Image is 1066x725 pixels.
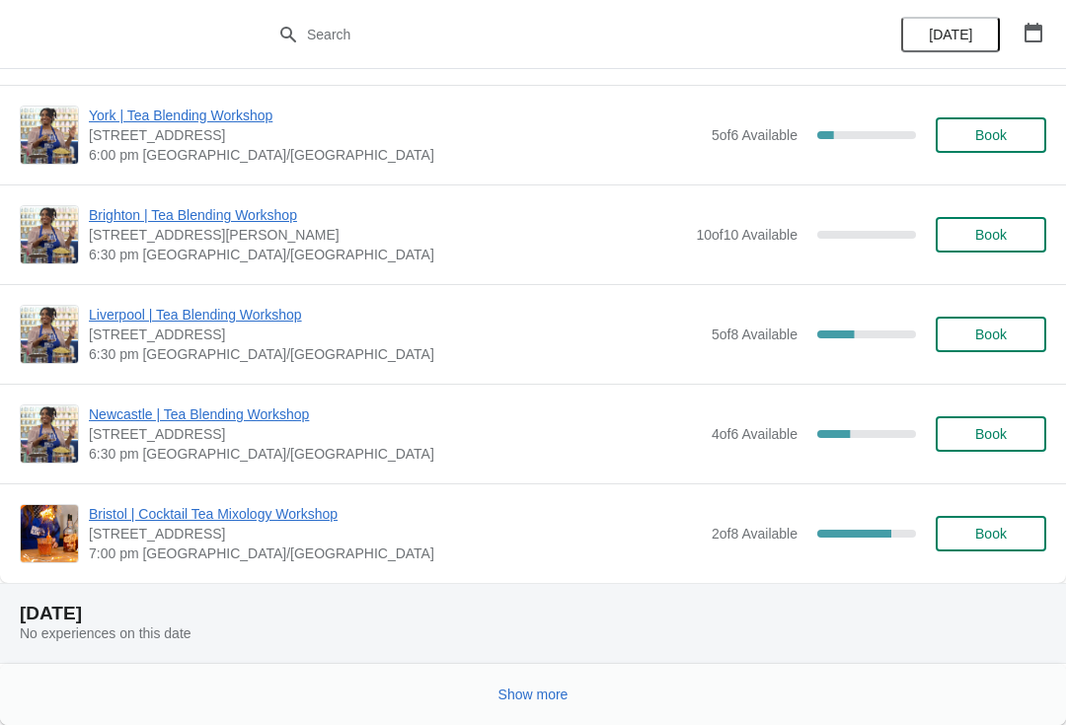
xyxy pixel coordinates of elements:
span: 6:30 pm [GEOGRAPHIC_DATA]/[GEOGRAPHIC_DATA] [89,245,686,264]
button: [DATE] [901,17,1000,52]
button: Book [936,117,1046,153]
img: Bristol | Cocktail Tea Mixology Workshop | 73 Park Street, Bristol BS1 5PB, UK | 7:00 pm Europe/L... [21,505,78,562]
img: Liverpool | Tea Blending Workshop | 106 Bold St, Liverpool , L1 4EZ | 6:30 pm Europe/London [21,306,78,363]
span: Book [975,526,1007,542]
span: 6:00 pm [GEOGRAPHIC_DATA]/[GEOGRAPHIC_DATA] [89,145,702,165]
button: Book [936,416,1046,452]
span: 5 of 8 Available [712,326,798,342]
span: Liverpool | Tea Blending Workshop [89,305,702,325]
span: 4 of 6 Available [712,426,798,442]
img: York | Tea Blending Workshop | 73 Low Petergate, YO1 7HY | 6:00 pm Europe/London [21,107,78,164]
span: Newcastle | Tea Blending Workshop [89,404,702,424]
span: [STREET_ADDRESS][PERSON_NAME] [89,225,686,245]
img: Newcastle | Tea Blending Workshop | 123 Grainger Street, Newcastle upon Tyne, NE1 5AE | 6:30 pm E... [21,405,78,463]
span: 6:30 pm [GEOGRAPHIC_DATA]/[GEOGRAPHIC_DATA] [89,444,702,464]
span: Brighton | Tea Blending Workshop [89,205,686,225]
span: Book [975,127,1007,143]
span: 7:00 pm [GEOGRAPHIC_DATA]/[GEOGRAPHIC_DATA] [89,544,702,563]
span: 6:30 pm [GEOGRAPHIC_DATA]/[GEOGRAPHIC_DATA] [89,344,702,364]
span: 2 of 8 Available [712,526,798,542]
button: Book [936,516,1046,551]
span: 10 of 10 Available [696,227,798,243]
span: Show more [498,687,569,702]
img: Brighton | Tea Blending Workshop | 41 Gardner Street, Brighton BN1 1UN | 6:30 pm Europe/London [21,206,78,263]
span: [STREET_ADDRESS] [89,524,702,544]
button: Book [936,217,1046,253]
span: [DATE] [929,27,972,42]
span: [STREET_ADDRESS] [89,325,702,344]
span: Book [975,326,1007,342]
h2: [DATE] [20,604,1046,623]
span: No experiences on this date [20,625,191,641]
span: York | Tea Blending Workshop [89,106,702,125]
span: [STREET_ADDRESS] [89,424,702,444]
button: Show more [491,677,576,712]
span: Bristol | Cocktail Tea Mixology Workshop [89,504,702,524]
button: Book [936,317,1046,352]
span: [STREET_ADDRESS] [89,125,702,145]
span: Book [975,227,1007,243]
input: Search [306,17,799,52]
span: Book [975,426,1007,442]
span: 5 of 6 Available [712,127,798,143]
